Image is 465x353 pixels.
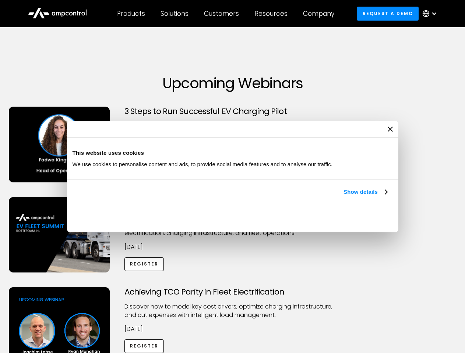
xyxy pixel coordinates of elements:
[254,10,288,18] div: Resources
[204,10,239,18] div: Customers
[117,10,145,18] div: Products
[124,107,341,116] h3: 3 Steps to Run Successful EV Charging Pilot
[344,188,387,196] a: Show details
[124,287,341,297] h3: Achieving TCO Parity in Fleet Electrification
[388,126,393,132] button: Close banner
[124,243,341,251] p: [DATE]
[303,10,334,18] div: Company
[124,325,341,333] p: [DATE]
[73,149,393,157] div: This website uses cookies
[124,303,341,319] p: Discover how to model key cost drivers, optimize charging infrastructure, and cut expenses with i...
[124,257,164,271] a: Register
[161,10,189,18] div: Solutions
[357,7,419,20] a: Request a demo
[124,339,164,353] a: Register
[284,205,390,226] button: Okay
[9,74,457,92] h1: Upcoming Webinars
[73,161,333,167] span: We use cookies to personalise content and ads, to provide social media features and to analyse ou...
